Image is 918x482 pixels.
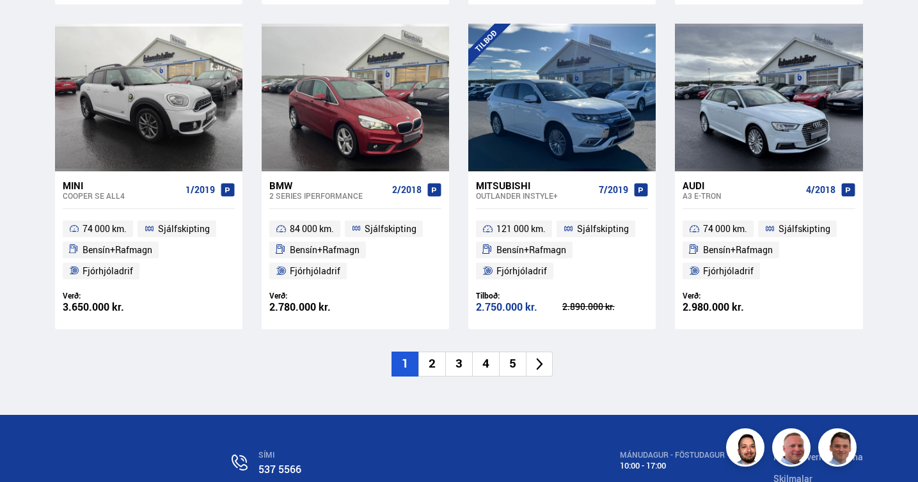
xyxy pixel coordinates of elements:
div: 2.780.000 kr. [269,302,356,313]
span: Sjálfskipting [365,221,416,237]
div: MÁNUDAGUR - FÖSTUDAGUR [620,451,725,460]
span: Fjórhjóladrif [83,263,133,279]
a: Mini Cooper SE ALL4 1/2019 74 000 km. Sjálfskipting Bensín+Rafmagn Fjórhjóladrif Verð: 3.650.000 kr. [55,171,242,329]
span: Sjálfskipting [158,221,210,237]
div: Cooper SE ALL4 [63,191,180,200]
img: nhp88E3Fdnt1Opn2.png [728,430,766,469]
button: Opna LiveChat spjallviðmót [10,5,49,43]
span: Bensín+Rafmagn [83,242,152,258]
li: 4 [472,352,499,377]
img: n0V2lOsqF3l1V2iz.svg [232,455,248,470]
div: Verð: [683,291,769,300]
div: 10:00 - 17:00 [620,461,725,470]
span: 1/2019 [186,185,215,195]
span: Bensín+Rafmagn [290,242,360,258]
li: 2 [418,352,445,377]
span: 74 000 km. [703,221,747,237]
div: Mitsubishi [476,180,594,191]
span: 74 000 km. [83,221,127,237]
div: SÍMI [258,451,571,460]
li: 1 [392,352,418,377]
span: 2/2018 [392,185,422,195]
div: 2.750.000 kr. [476,302,562,313]
img: FbJEzSuNWCJXmdc-.webp [820,430,859,469]
div: Verð: [269,291,356,300]
div: A3 E-TRON [683,191,800,200]
div: Audi [683,180,800,191]
span: 4/2018 [806,185,835,195]
div: Outlander INSTYLE+ [476,191,594,200]
li: 3 [445,352,472,377]
div: Tilboð: [476,291,562,300]
div: BMW [269,180,387,191]
span: 121 000 km. [496,221,546,237]
div: 3.650.000 kr. [63,302,149,313]
span: Sjálfskipting [779,221,830,237]
span: Fjórhjóladrif [703,263,754,279]
span: 7/2019 [599,185,628,195]
span: Bensín+Rafmagn [496,242,566,258]
a: Audi A3 E-TRON 4/2018 74 000 km. Sjálfskipting Bensín+Rafmagn Fjórhjóladrif Verð: 2.980.000 kr. [675,171,862,329]
a: BMW 2 series IPERFORMANCE 2/2018 84 000 km. Sjálfskipting Bensín+Rafmagn Fjórhjóladrif Verð: 2.78... [262,171,449,329]
span: Sjálfskipting [577,221,629,237]
div: Verð: [63,291,149,300]
span: Bensín+Rafmagn [703,242,773,258]
div: Mini [63,180,180,191]
a: Mitsubishi Outlander INSTYLE+ 7/2019 121 000 km. Sjálfskipting Bensín+Rafmagn Fjórhjóladrif Tilbo... [468,171,656,329]
li: 5 [499,352,526,377]
span: 84 000 km. [290,221,334,237]
img: siFngHWaQ9KaOqBr.png [774,430,812,469]
a: 537 5566 [258,462,301,476]
div: 2.890.000 kr. [562,302,649,311]
span: Fjórhjóladrif [290,263,340,279]
div: 2 series IPERFORMANCE [269,191,387,200]
span: Fjórhjóladrif [496,263,547,279]
div: 2.980.000 kr. [683,302,769,313]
